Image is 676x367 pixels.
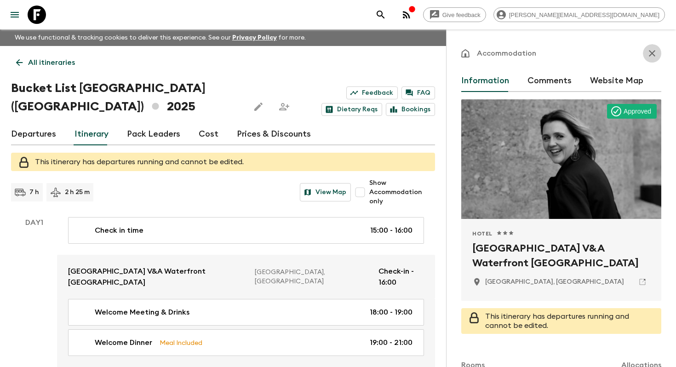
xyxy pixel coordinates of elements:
button: Website Map [590,70,643,92]
a: [GEOGRAPHIC_DATA] V&A Waterfront [GEOGRAPHIC_DATA][GEOGRAPHIC_DATA], [GEOGRAPHIC_DATA]Check-in - ... [57,255,435,299]
p: 15:00 - 16:00 [370,225,412,236]
a: Welcome DinnerMeal Included19:00 - 21:00 [68,329,424,356]
a: Dietary Reqs [321,103,382,116]
button: menu [6,6,24,24]
h1: Bucket List [GEOGRAPHIC_DATA] ([GEOGRAPHIC_DATA]) 2025 [11,79,242,116]
p: We use functional & tracking cookies to deliver this experience. See our for more. [11,29,309,46]
p: Approved [624,107,651,116]
span: Hotel [472,230,493,237]
a: Privacy Policy [232,34,277,41]
a: Check in time15:00 - 16:00 [68,217,424,244]
button: Information [461,70,509,92]
div: Photo of Radisson RED Hotel V&A Waterfront Cape Town [461,99,661,219]
p: [GEOGRAPHIC_DATA], [GEOGRAPHIC_DATA] [255,268,371,286]
a: Feedback [346,86,398,99]
p: Check in time [95,225,143,236]
p: 7 h [29,188,39,197]
span: [PERSON_NAME][EMAIL_ADDRESS][DOMAIN_NAME] [504,11,665,18]
p: Meal Included [160,338,202,348]
p: 19:00 - 21:00 [370,337,412,348]
p: Accommodation [477,48,536,59]
p: [GEOGRAPHIC_DATA] V&A Waterfront [GEOGRAPHIC_DATA] [68,266,247,288]
a: Give feedback [423,7,486,22]
a: Welcome Meeting & Drinks18:00 - 19:00 [68,299,424,326]
p: Cape Town, South Africa [485,277,624,287]
p: Welcome Meeting & Drinks [95,307,189,318]
button: search adventures [372,6,390,24]
a: All itineraries [11,53,80,72]
span: This itinerary has departures running and cannot be edited. [35,158,244,166]
p: All itineraries [28,57,75,68]
a: FAQ [401,86,435,99]
a: Itinerary [74,123,109,145]
p: Welcome Dinner [95,337,152,348]
a: Prices & Discounts [237,123,311,145]
span: This itinerary has departures running and cannot be edited. [485,313,629,329]
span: Share this itinerary [275,97,293,116]
a: Departures [11,123,56,145]
a: Bookings [386,103,435,116]
div: [PERSON_NAME][EMAIL_ADDRESS][DOMAIN_NAME] [493,7,665,22]
span: Show Accommodation only [369,178,435,206]
p: 18:00 - 19:00 [370,307,412,318]
button: View Map [300,183,351,201]
p: Day 1 [11,217,57,228]
button: Edit this itinerary [249,97,268,116]
button: Comments [527,70,572,92]
a: Cost [199,123,218,145]
span: Give feedback [437,11,486,18]
p: 2 h 25 m [65,188,90,197]
a: Pack Leaders [127,123,180,145]
h2: [GEOGRAPHIC_DATA] V&A Waterfront [GEOGRAPHIC_DATA] [472,241,650,270]
p: Check-in - 16:00 [378,266,424,288]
